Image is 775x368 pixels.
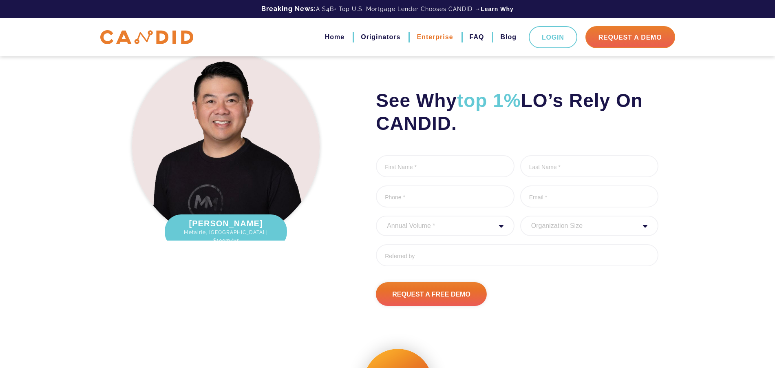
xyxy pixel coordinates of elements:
[585,26,675,48] a: Request A Demo
[376,244,658,266] input: Referred by
[361,30,400,44] a: Originators
[529,26,577,48] a: Login
[417,30,453,44] a: Enterprise
[376,89,658,135] h2: See Why LO’s Rely On CANDID.
[500,30,517,44] a: Blog
[470,30,484,44] a: FAQ
[165,214,287,249] div: [PERSON_NAME]
[520,185,659,207] input: Email *
[376,185,514,207] input: Phone *
[173,228,279,245] span: Metairie, [GEOGRAPHIC_DATA] | $100m/yr
[100,30,193,45] img: CANDID APP
[376,155,514,177] input: First Name *
[325,30,344,44] a: Home
[481,5,514,13] a: Learn Why
[457,90,521,111] span: top 1%
[132,52,320,240] img: Hung-Le
[261,5,316,13] b: Breaking News:
[376,282,487,306] input: Request A Free Demo
[520,155,659,177] input: Last Name *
